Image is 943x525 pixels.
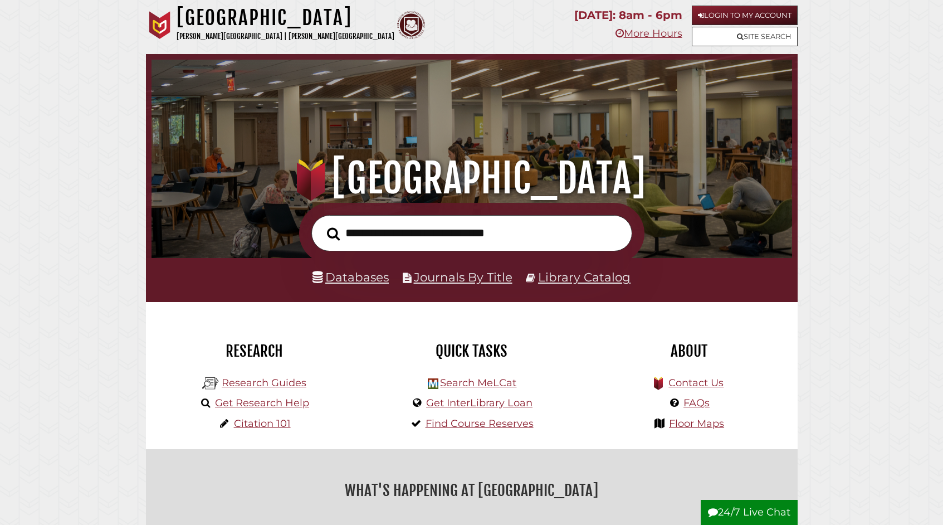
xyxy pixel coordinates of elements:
[683,397,710,409] a: FAQs
[426,397,532,409] a: Get InterLibrary Loan
[146,11,174,39] img: Calvin University
[154,342,355,361] h2: Research
[222,377,306,389] a: Research Guides
[321,224,345,244] button: Search
[428,378,438,389] img: Hekman Library Logo
[692,27,798,46] a: Site Search
[668,377,724,389] a: Contact Us
[372,342,572,361] h2: Quick Tasks
[165,154,778,203] h1: [GEOGRAPHIC_DATA]
[177,30,394,43] p: [PERSON_NAME][GEOGRAPHIC_DATA] | [PERSON_NAME][GEOGRAPHIC_DATA]
[202,375,219,392] img: Hekman Library Logo
[327,227,340,241] i: Search
[312,270,389,284] a: Databases
[426,417,534,430] a: Find Course Reserves
[234,417,291,430] a: Citation 101
[154,478,789,503] h2: What's Happening at [GEOGRAPHIC_DATA]
[414,270,512,284] a: Journals By Title
[692,6,798,25] a: Login to My Account
[538,270,631,284] a: Library Catalog
[215,397,309,409] a: Get Research Help
[440,377,516,389] a: Search MeLCat
[574,6,682,25] p: [DATE]: 8am - 6pm
[589,342,789,361] h2: About
[615,27,682,40] a: More Hours
[669,417,724,430] a: Floor Maps
[177,6,394,30] h1: [GEOGRAPHIC_DATA]
[397,11,425,39] img: Calvin Theological Seminary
